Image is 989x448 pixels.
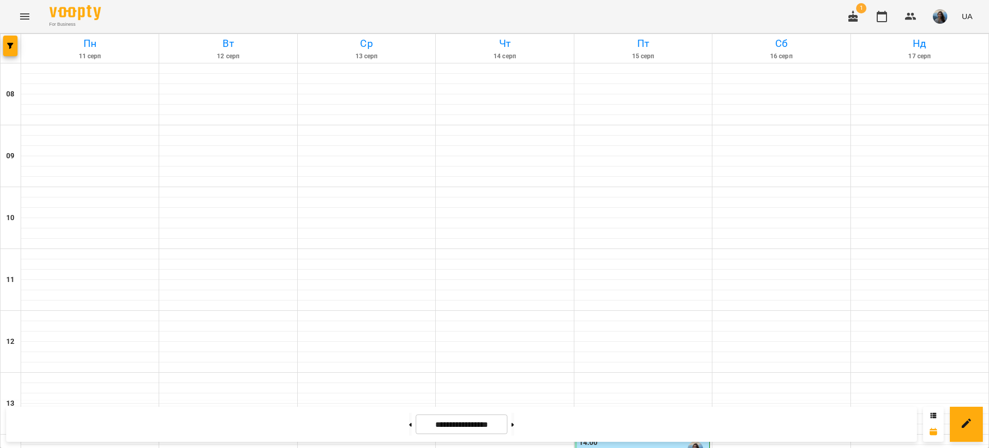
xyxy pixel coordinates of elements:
h6: Чт [437,36,572,52]
button: UA [958,7,977,26]
h6: Пт [576,36,710,52]
h6: Сб [714,36,848,52]
h6: 14 серп [437,52,572,61]
img: Voopty Logo [49,5,101,20]
h6: 09 [6,151,14,162]
h6: 12 серп [161,52,295,61]
h6: 10 [6,212,14,224]
h6: 17 серп [852,52,987,61]
h6: 12 [6,336,14,347]
span: For Business [49,21,101,28]
h6: 15 серп [576,52,710,61]
h6: 08 [6,89,14,100]
h6: Ср [299,36,434,52]
span: UA [962,11,973,22]
h6: Вт [161,36,295,52]
span: 1 [856,3,866,13]
h6: Нд [852,36,987,52]
h6: 11 серп [23,52,157,61]
h6: 13 [6,398,14,409]
img: b3bbb85bc3b38ac798ee51af7e884b02.png [933,9,947,24]
h6: 16 серп [714,52,848,61]
button: Menu [12,4,37,29]
h6: Пн [23,36,157,52]
h6: 13 серп [299,52,434,61]
h6: 11 [6,274,14,286]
